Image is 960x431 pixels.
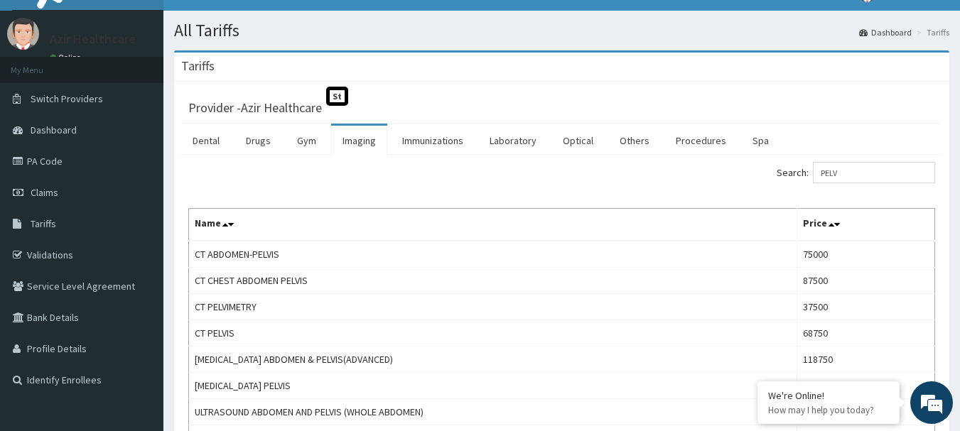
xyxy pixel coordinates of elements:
[189,320,797,347] td: CT PELVIS
[331,126,387,156] a: Imaging
[31,92,103,105] span: Switch Providers
[797,347,934,373] td: 118750
[189,294,797,320] td: CT PELVIMETRY
[181,60,215,72] h3: Tariffs
[797,320,934,347] td: 68750
[31,217,56,230] span: Tariffs
[234,126,282,156] a: Drugs
[797,294,934,320] td: 37500
[741,126,780,156] a: Spa
[777,162,935,183] label: Search:
[7,283,271,333] textarea: Type your message and hit 'Enter'
[189,399,797,425] td: ULTRASOUND ABDOMEN AND PELVIS (WHOLE ABDOMEN)
[551,126,605,156] a: Optical
[913,26,949,38] li: Tariffs
[189,268,797,294] td: CT CHEST ABDOMEN PELVIS
[797,241,934,268] td: 75000
[189,373,797,399] td: [MEDICAL_DATA] PELVIS
[859,26,912,38] a: Dashboard
[797,268,934,294] td: 87500
[50,53,84,62] a: Online
[174,21,949,40] h1: All Tariffs
[82,126,196,270] span: We're online!
[608,126,661,156] a: Others
[478,126,548,156] a: Laboratory
[189,209,797,241] th: Name
[797,373,934,399] td: 106250
[189,347,797,373] td: [MEDICAL_DATA] ABDOMEN & PELVIS(ADVANCED)
[233,7,267,41] div: Minimize live chat window
[768,389,889,402] div: We're Online!
[188,102,322,114] h3: Provider - Azir Healthcare
[286,126,328,156] a: Gym
[326,87,348,106] span: St
[7,18,39,50] img: User Image
[31,124,77,136] span: Dashboard
[26,71,58,107] img: d_794563401_company_1708531726252_794563401
[74,80,239,98] div: Chat with us now
[664,126,738,156] a: Procedures
[50,33,136,45] p: Azir Healthcare
[391,126,475,156] a: Immunizations
[181,126,231,156] a: Dental
[768,404,889,416] p: How may I help you today?
[189,241,797,268] td: CT ABDOMEN-PELVIS
[813,162,935,183] input: Search:
[31,186,58,199] span: Claims
[797,209,934,241] th: Price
